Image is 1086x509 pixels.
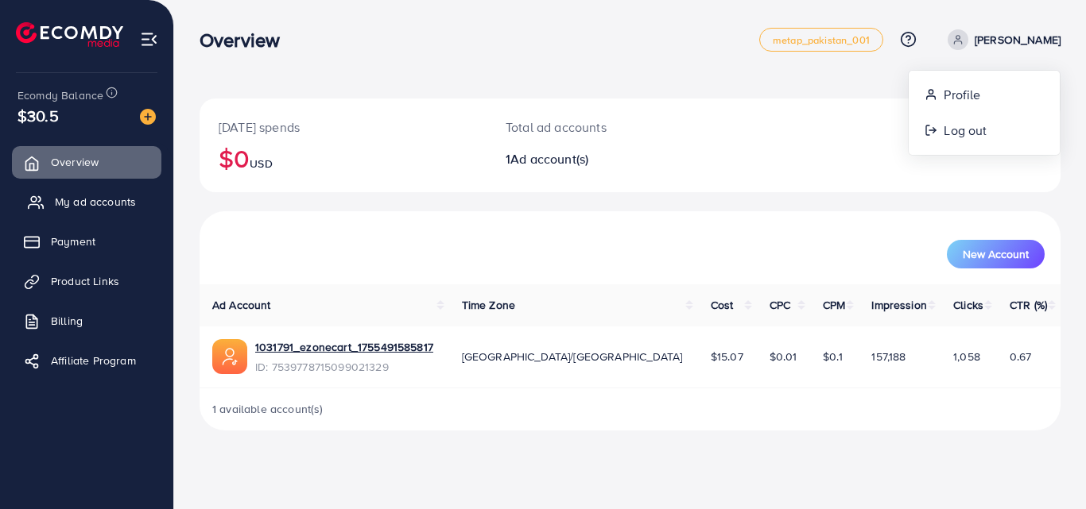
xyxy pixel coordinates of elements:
img: menu [140,30,158,48]
span: 1,058 [953,349,980,364]
span: Impression [871,297,927,313]
a: My ad accounts [12,186,161,218]
p: Total ad accounts [506,118,683,137]
a: Overview [12,146,161,178]
img: logo [16,22,123,47]
span: CTR (%) [1010,297,1047,313]
img: image [140,109,156,125]
a: Affiliate Program [12,345,161,376]
span: $30.5 [17,104,59,127]
span: Billing [51,313,83,329]
span: USD [250,156,272,172]
span: [GEOGRAPHIC_DATA]/[GEOGRAPHIC_DATA] [462,349,683,364]
a: Billing [12,305,161,337]
span: Ad Account [212,297,271,313]
span: 1 available account(s) [212,401,324,417]
span: metap_pakistan_001 [773,35,870,45]
a: [PERSON_NAME] [941,29,1061,50]
span: $0.01 [770,349,797,364]
span: 157,188 [871,349,906,364]
span: CPM [823,297,845,313]
h3: Overview [200,29,293,52]
span: Clicks [953,297,983,313]
span: Overview [51,154,99,170]
span: $0.1 [823,349,843,364]
img: ic-ads-acc.e4c84228.svg [212,339,247,374]
a: metap_pakistan_001 [759,28,883,52]
ul: [PERSON_NAME] [908,70,1061,156]
span: My ad accounts [55,194,136,210]
span: Cost [711,297,734,313]
h2: 1 [506,152,683,167]
span: 0.67 [1010,349,1032,364]
span: Time Zone [462,297,515,313]
p: [PERSON_NAME] [975,30,1061,49]
p: [DATE] spends [219,118,467,137]
span: Affiliate Program [51,353,136,368]
span: $15.07 [711,349,743,364]
span: ID: 7539778715099021329 [255,359,433,375]
span: Log out [944,121,987,140]
span: CPC [770,297,790,313]
button: New Account [947,240,1045,268]
h2: $0 [219,143,467,173]
a: Payment [12,226,161,257]
span: New Account [963,249,1029,260]
span: Profile [944,85,980,104]
iframe: Chat [1018,438,1074,497]
span: Ecomdy Balance [17,87,103,103]
a: 1031791_ezonecart_1755491585817 [255,339,433,355]
span: Product Links [51,273,119,289]
span: Ad account(s) [510,150,588,168]
a: Product Links [12,265,161,297]
span: Payment [51,233,95,249]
